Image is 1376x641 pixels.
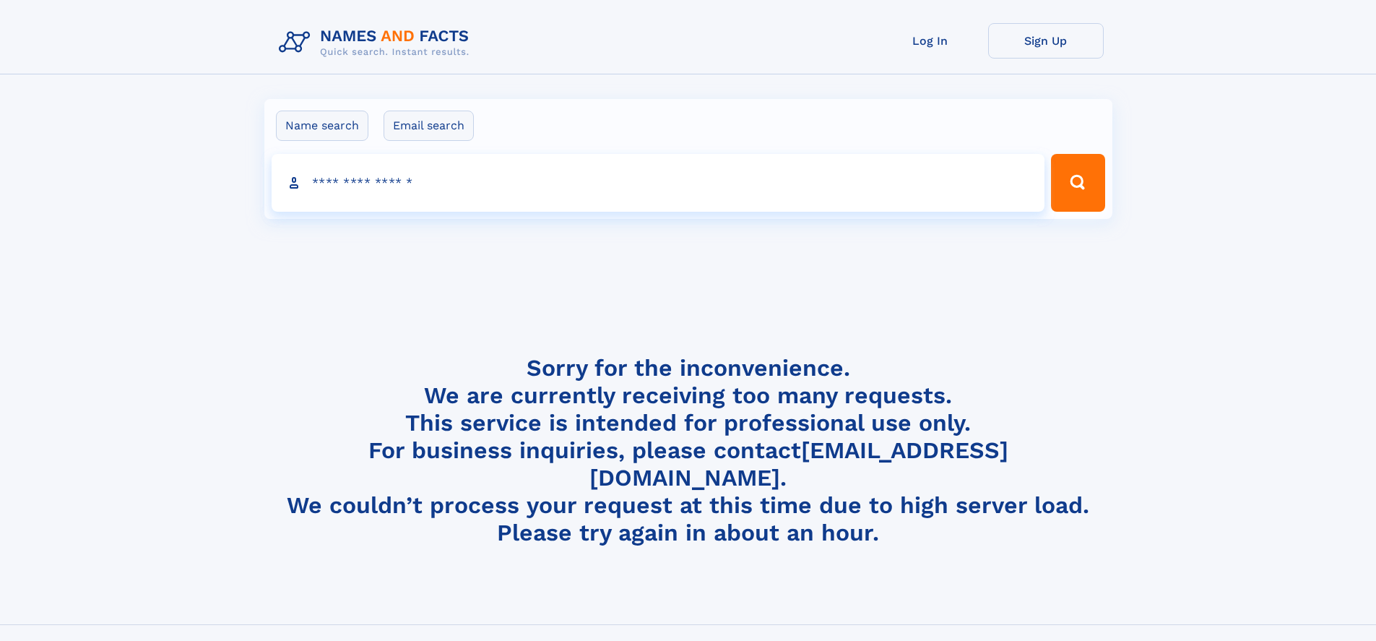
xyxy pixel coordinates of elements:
[1051,154,1104,212] button: Search Button
[384,111,474,141] label: Email search
[589,436,1008,491] a: [EMAIL_ADDRESS][DOMAIN_NAME]
[272,154,1045,212] input: search input
[873,23,988,59] a: Log In
[273,354,1104,547] h4: Sorry for the inconvenience. We are currently receiving too many requests. This service is intend...
[276,111,368,141] label: Name search
[273,23,481,62] img: Logo Names and Facts
[988,23,1104,59] a: Sign Up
